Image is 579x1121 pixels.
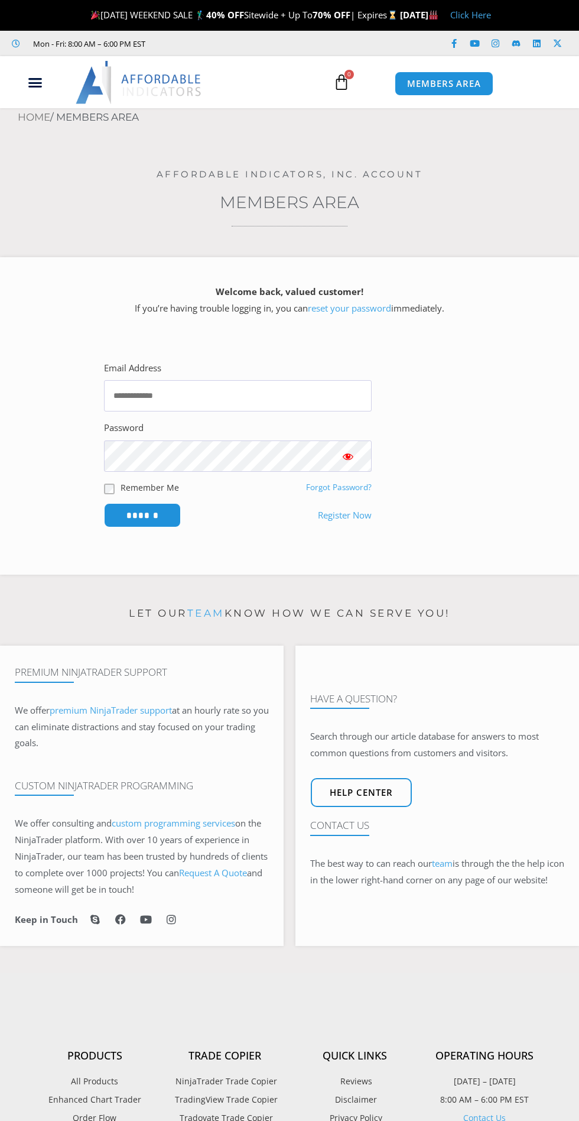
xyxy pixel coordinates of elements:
[400,9,438,21] strong: [DATE]
[71,1074,118,1089] span: All Products
[154,38,331,50] iframe: Customer reviews powered by Trustpilot
[313,9,350,21] strong: 70% OFF
[206,9,244,21] strong: 40% OFF
[289,1074,419,1089] a: Reviews
[30,1074,160,1089] a: All Products
[160,1074,289,1089] a: NinjaTrader Trade Copier
[15,780,269,792] h4: Custom NinjaTrader Programming
[15,817,235,829] span: We offer consulting and
[30,1049,160,1062] h4: Products
[344,70,354,79] span: 0
[172,1092,278,1107] span: TradingView Trade Copier
[50,704,172,716] a: premium NinjaTrader support
[429,11,438,20] img: 🏭
[308,302,391,314] a: reset your password
[388,11,397,20] img: ⌛
[15,704,269,749] span: at an hourly rate so you can eliminate distractions and stay focused on your trading goals.
[15,914,78,925] h6: Keep in Touch
[289,1049,419,1062] h4: Quick Links
[419,1049,549,1062] h4: Operating Hours
[157,169,423,180] a: Affordable Indicators, Inc. Account
[21,284,558,317] p: If you’re having trouble logging in, you can immediately.
[76,61,203,103] img: LogoAI | Affordable Indicators – NinjaTrader
[419,1074,549,1089] p: [DATE] – [DATE]
[289,1092,419,1107] a: Disclaimer
[104,360,161,377] label: Email Address
[18,111,50,123] a: Home
[88,9,399,21] span: [DATE] WEEKEND SALE 🏌️‍♂️ Sitewide + Up To | Expires
[112,817,235,829] a: custom programming services
[310,693,564,705] h4: Have A Question?
[324,440,372,472] button: Show password
[104,420,144,436] label: Password
[18,108,579,127] nav: Breadcrumb
[6,72,64,94] div: Menu Toggle
[432,857,453,869] a: team
[160,1092,289,1107] a: TradingView Trade Copier
[179,867,247,879] a: Request A Quote
[310,819,564,831] h4: Contact Us
[318,507,372,524] a: Register Now
[48,1092,141,1107] span: Enhanced Chart Trader
[15,817,268,895] span: on the NinjaTrader platform. With over 10 years of experience in NinjaTrader, our team has been t...
[187,607,225,619] a: team
[91,11,100,20] img: 🎉
[310,728,564,762] p: Search through our article database for answers to most common questions from customers and visit...
[173,1074,277,1089] span: NinjaTrader Trade Copier
[419,1092,549,1107] p: 8:00 AM – 6:00 PM EST
[30,1092,160,1107] a: Enhanced Chart Trader
[310,856,564,889] p: The best way to can reach our is through the the help icon in the lower right-hand corner on any ...
[121,481,179,494] label: Remember Me
[15,666,269,678] h4: Premium NinjaTrader Support
[306,482,372,493] a: Forgot Password?
[337,1074,372,1089] span: Reviews
[15,704,50,716] span: We offer
[407,79,481,88] span: MEMBERS AREA
[220,192,359,212] a: Members Area
[311,778,412,807] a: Help center
[332,1092,377,1107] span: Disclaimer
[330,788,393,797] span: Help center
[315,65,367,99] a: 0
[160,1049,289,1062] h4: Trade Copier
[216,286,363,297] strong: Welcome back, valued customer!
[30,37,145,51] span: Mon - Fri: 8:00 AM – 6:00 PM EST
[395,72,493,96] a: MEMBERS AREA
[450,9,491,21] a: Click Here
